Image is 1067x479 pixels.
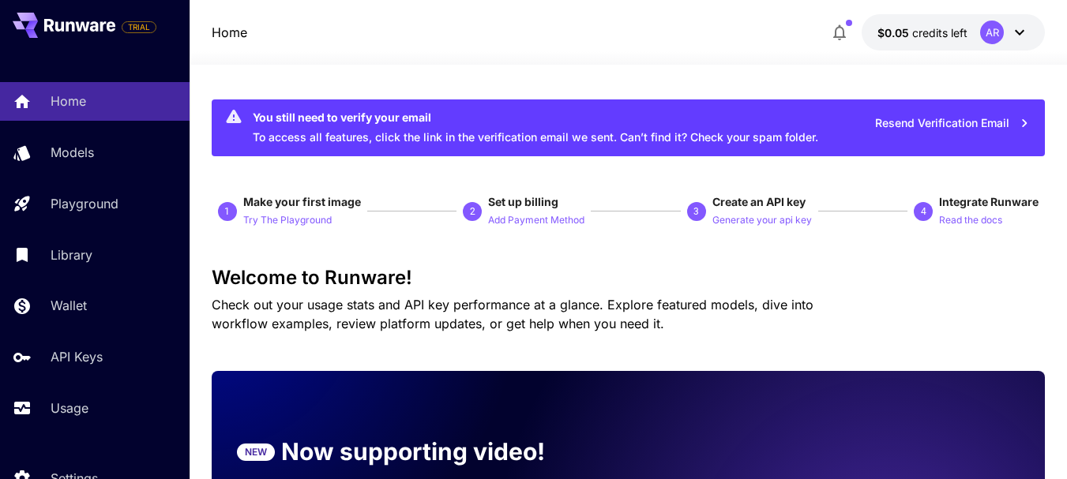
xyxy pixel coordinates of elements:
p: Models [51,143,94,162]
p: Try The Playground [243,213,332,228]
p: Home [51,92,86,110]
span: Make your first image [243,195,361,208]
span: Integrate Runware [939,195,1039,208]
div: $0.05 [877,24,967,41]
p: Now supporting video! [281,434,545,470]
h3: Welcome to Runware! [212,267,1045,289]
p: Generate your api key [712,213,812,228]
button: Add Payment Method [488,210,584,229]
p: 2 [470,204,475,219]
div: You still need to verify your email [253,109,818,125]
span: Check out your usage stats and API key performance at a glance. Explore featured models, dive int... [212,297,813,331]
span: Add your payment card to enable full platform functionality. [122,17,156,36]
p: Playground [51,194,118,213]
div: To access all features, click the link in the verification email we sent. Can’t find it? Check yo... [253,104,818,152]
span: Create an API key [712,195,806,208]
span: TRIAL [122,21,156,33]
button: Resend Verification Email [866,107,1039,140]
span: credits left [912,26,967,39]
p: Read the docs [939,213,1002,228]
button: Generate your api key [712,210,812,229]
p: Usage [51,399,88,417]
button: $0.05AR [862,14,1045,51]
p: NEW [245,445,267,459]
button: Try The Playground [243,210,332,229]
p: 4 [921,204,926,219]
p: API Keys [51,347,103,366]
nav: breadcrumb [212,23,247,42]
a: Home [212,23,247,42]
button: Read the docs [939,210,1002,229]
p: Wallet [51,296,87,315]
div: AR [980,21,1004,44]
span: $0.05 [877,26,912,39]
span: Set up billing [488,195,558,208]
p: 3 [693,204,699,219]
p: 1 [224,204,230,219]
p: Add Payment Method [488,213,584,228]
p: Library [51,245,92,264]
